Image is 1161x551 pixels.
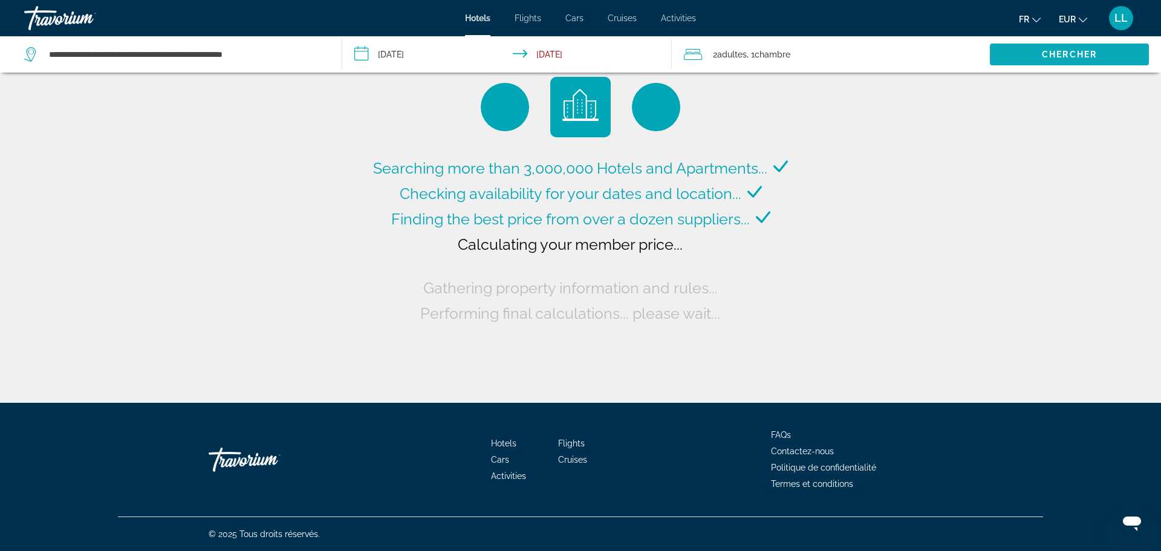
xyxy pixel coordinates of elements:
a: Cruises [608,13,637,23]
a: Hotels [465,13,490,23]
a: Flights [515,13,541,23]
button: Change currency [1059,10,1087,28]
a: Politique de confidentialité [771,463,876,472]
span: Calculating your member price... [458,235,683,253]
span: LL [1114,12,1128,24]
button: Change language [1019,10,1041,28]
button: Chercher [990,44,1149,65]
a: Activities [661,13,696,23]
span: Adultes [717,50,747,59]
a: Hotels [491,439,516,448]
a: Cars [565,13,584,23]
a: Travorium [24,2,145,34]
span: , 1 [747,46,790,63]
span: Searching more than 3,000,000 Hotels and Apartments... [373,159,767,177]
a: Termes et conditions [771,479,853,489]
button: Travelers: 2 adults, 0 children [672,36,990,73]
a: Flights [558,439,585,448]
iframe: Bouton de lancement de la fenêtre de messagerie [1113,503,1151,541]
span: © 2025 Tous droits réservés. [209,529,320,539]
a: Contactez-nous [771,446,834,456]
a: Travorium [209,442,330,478]
span: Chercher [1042,50,1097,59]
button: Check-in date: Sep 2, 2026 Check-out date: Sep 5, 2026 [342,36,672,73]
span: EUR [1059,15,1076,24]
a: Cars [491,455,509,465]
a: Cruises [558,455,587,465]
button: User Menu [1105,5,1137,31]
span: Gathering property information and rules... [423,279,718,297]
a: Activities [491,471,526,481]
span: Finding the best price from over a dozen suppliers... [391,210,750,228]
span: Chambre [755,50,790,59]
span: Checking availability for your dates and location... [400,184,741,203]
a: FAQs [771,430,791,440]
span: 2 [713,46,747,63]
span: fr [1019,15,1029,24]
span: Performing final calculations... please wait... [420,304,720,322]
